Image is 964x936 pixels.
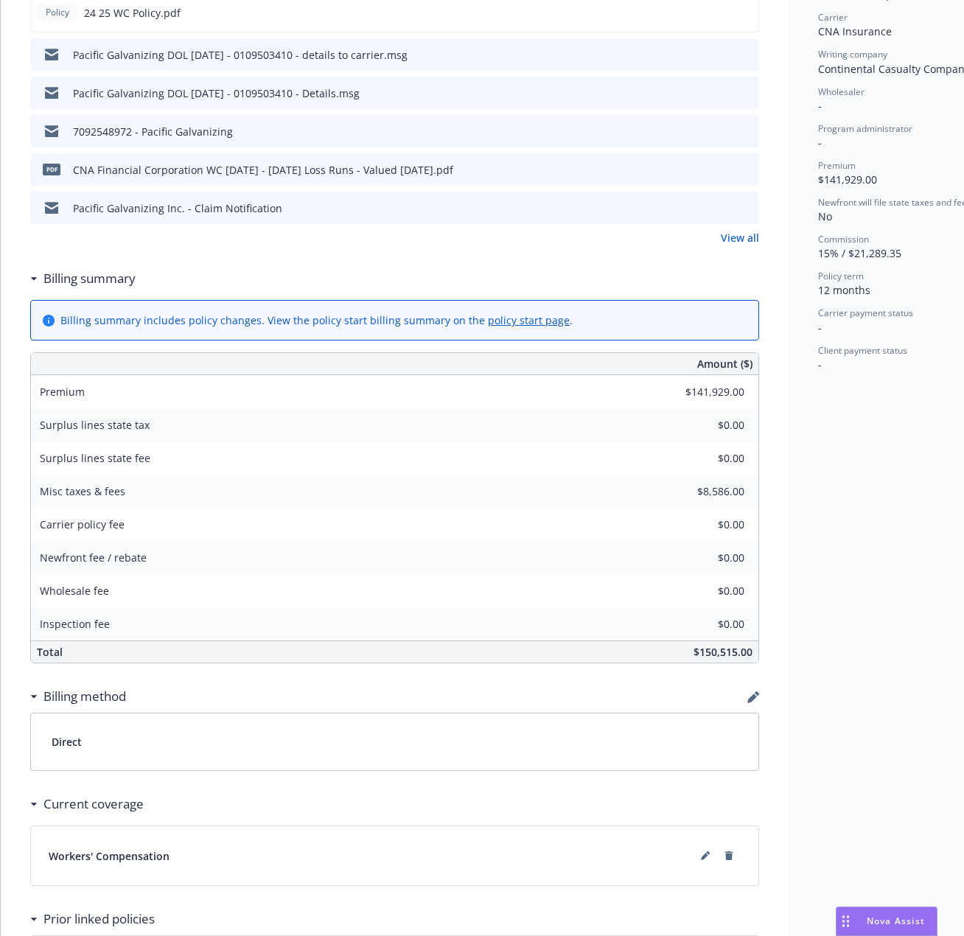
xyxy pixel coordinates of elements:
[836,907,855,935] div: Drag to move
[84,5,181,21] span: 24 25 WC Policy.pdf
[818,159,856,172] span: Premium
[657,613,753,635] input: 0.00
[43,687,126,706] h3: Billing method
[43,269,136,288] h3: Billing summary
[40,584,109,598] span: Wholesale fee
[818,11,848,24] span: Carrier
[818,344,907,357] span: Client payment status
[30,794,144,814] div: Current coverage
[818,24,892,38] span: CNA Insurance
[818,99,822,113] span: -
[694,645,752,659] span: $150,515.00
[30,269,136,288] div: Billing summary
[40,617,110,631] span: Inspection fee
[716,47,728,63] button: download file
[43,6,72,19] span: Policy
[73,124,233,139] div: 7092548972 - Pacific Galvanizing
[818,307,913,319] span: Carrier payment status
[716,162,728,178] button: download file
[73,85,360,101] div: Pacific Galvanizing DOL [DATE] - 0109503410 - Details.msg
[739,5,752,21] button: preview file
[657,381,753,403] input: 0.00
[716,200,728,216] button: download file
[488,313,570,327] a: policy start page
[43,909,155,929] h3: Prior linked policies
[818,246,901,260] span: 15% / $21,289.35
[716,5,727,21] button: download file
[818,85,865,98] span: Wholesaler
[818,209,832,223] span: No
[818,172,877,186] span: $141,929.00
[740,47,753,63] button: preview file
[818,321,822,335] span: -
[40,451,150,465] span: Surplus lines state fee
[40,484,125,498] span: Misc taxes & fees
[30,909,155,929] div: Prior linked policies
[73,162,453,178] div: CNA Financial Corporation WC [DATE] - [DATE] Loss Runs - Valued [DATE].pdf
[40,517,125,531] span: Carrier policy fee
[740,85,753,101] button: preview file
[818,136,822,150] span: -
[716,85,728,101] button: download file
[697,356,752,371] span: Amount ($)
[73,200,282,216] div: Pacific Galvanizing Inc. - Claim Notification
[31,713,758,770] div: Direct
[657,547,753,569] input: 0.00
[657,514,753,536] input: 0.00
[721,230,759,245] a: View all
[49,848,170,864] span: Workers' Compensation
[657,481,753,503] input: 0.00
[716,124,728,139] button: download file
[818,48,887,60] span: Writing company
[657,414,753,436] input: 0.00
[818,270,864,282] span: Policy term
[818,233,869,245] span: Commission
[40,385,85,399] span: Premium
[836,907,937,936] button: Nova Assist
[60,312,573,328] div: Billing summary includes policy changes. View the policy start billing summary on the .
[73,47,408,63] div: Pacific Galvanizing DOL [DATE] - 0109503410 - details to carrier.msg
[40,551,147,565] span: Newfront fee / rebate
[818,357,822,371] span: -
[657,580,753,602] input: 0.00
[30,687,126,706] div: Billing method
[740,162,753,178] button: preview file
[657,447,753,469] input: 0.00
[818,122,912,135] span: Program administrator
[43,794,144,814] h3: Current coverage
[740,124,753,139] button: preview file
[43,164,60,175] span: pdf
[40,418,150,432] span: Surplus lines state tax
[818,283,870,297] span: 12 months
[740,200,753,216] button: preview file
[37,645,63,659] span: Total
[867,915,925,927] span: Nova Assist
